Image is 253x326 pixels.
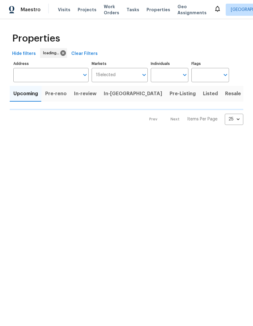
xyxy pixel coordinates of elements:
[177,4,207,16] span: Geo Assignments
[170,89,196,98] span: Pre-Listing
[225,111,243,127] div: 25
[12,50,36,58] span: Hide filters
[13,62,89,66] label: Address
[45,89,67,98] span: Pre-reno
[74,89,96,98] span: In-review
[147,7,170,13] span: Properties
[69,48,100,59] button: Clear Filters
[40,48,67,58] div: loading...
[225,89,241,98] span: Resale
[96,72,116,78] span: 1 Selected
[78,7,96,13] span: Projects
[187,116,218,122] p: Items Per Page
[151,62,188,66] label: Individuals
[191,62,229,66] label: Flags
[221,71,230,79] button: Open
[10,48,38,59] button: Hide filters
[104,89,162,98] span: In-[GEOGRAPHIC_DATA]
[21,7,41,13] span: Maestro
[12,35,60,42] span: Properties
[13,89,38,98] span: Upcoming
[92,62,148,66] label: Markets
[43,50,62,56] span: loading...
[180,71,189,79] button: Open
[143,114,243,125] nav: Pagination Navigation
[140,71,148,79] button: Open
[203,89,218,98] span: Listed
[104,4,119,16] span: Work Orders
[58,7,70,13] span: Visits
[126,8,139,12] span: Tasks
[71,50,98,58] span: Clear Filters
[81,71,89,79] button: Open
